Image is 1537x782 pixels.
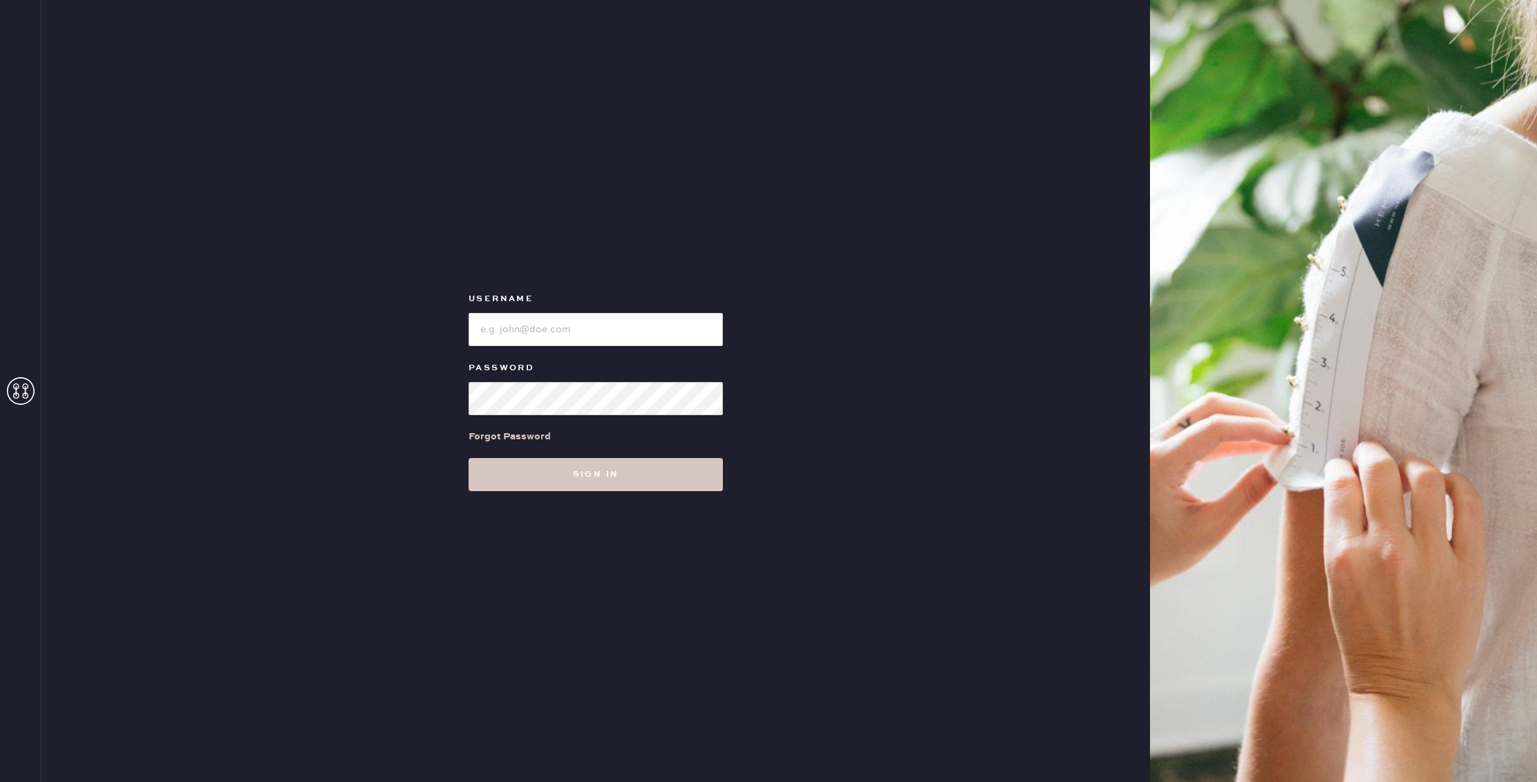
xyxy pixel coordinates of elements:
[469,291,723,307] label: Username
[469,313,723,346] input: e.g. john@doe.com
[469,415,551,458] a: Forgot Password
[469,360,723,376] label: Password
[469,429,551,444] div: Forgot Password
[469,458,723,491] button: Sign in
